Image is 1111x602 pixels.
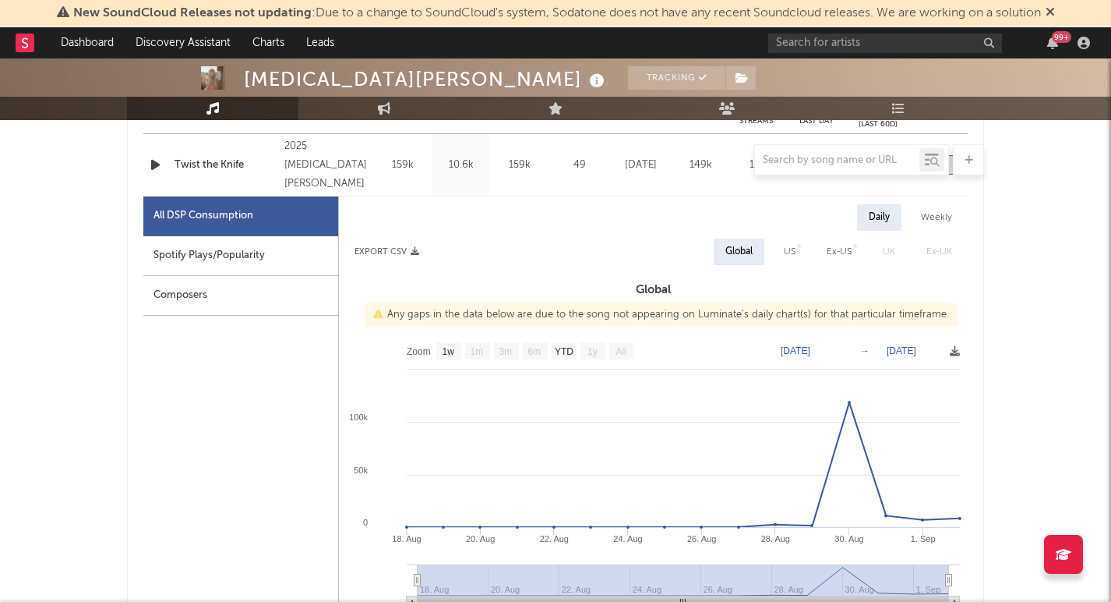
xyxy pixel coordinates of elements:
[349,413,368,422] text: 100k
[471,346,484,357] text: 1m
[73,7,1041,19] span: : Due to a change to SoundCloud's system, Sodatone does not have any recent Soundcloud releases. ...
[860,345,869,356] text: →
[761,534,790,544] text: 28. Aug
[1046,7,1055,19] span: Dismiss
[466,534,495,544] text: 20. Aug
[615,346,626,357] text: All
[363,518,368,527] text: 0
[499,346,513,357] text: 3m
[354,247,419,257] button: Export CSV
[392,534,421,544] text: 18. Aug
[354,466,368,475] text: 50k
[143,276,338,316] div: Composers
[781,345,810,356] text: [DATE]
[153,207,253,225] div: All DSP Consumption
[587,346,598,357] text: 1y
[911,534,936,544] text: 1. Sep
[50,27,125,58] a: Dashboard
[295,27,345,58] a: Leads
[909,204,964,231] div: Weekly
[784,243,795,261] div: US
[540,534,569,544] text: 22. Aug
[443,346,455,357] text: 1w
[528,346,541,357] text: 6m
[242,27,295,58] a: Charts
[244,66,608,92] div: [MEDICAL_DATA][PERSON_NAME]
[73,7,312,19] span: New SoundCloud Releases not updating
[768,34,1002,53] input: Search for artists
[755,154,919,167] input: Search by song name or URL
[365,303,957,327] div: Any gaps in the data below are due to the song not appearing on Luminate's daily chart(s) for tha...
[827,243,852,261] div: Ex-US
[613,534,642,544] text: 24. Aug
[687,534,716,544] text: 26. Aug
[1047,37,1058,49] button: 99+
[339,281,968,299] h3: Global
[725,243,753,261] div: Global
[125,27,242,58] a: Discovery Assistant
[857,204,901,231] div: Daily
[407,346,431,357] text: Zoom
[1052,31,1071,43] div: 99 +
[834,534,863,544] text: 30. Aug
[887,345,916,356] text: [DATE]
[555,346,573,357] text: YTD
[143,236,338,276] div: Spotify Plays/Popularity
[628,66,725,90] button: Tracking
[284,137,369,193] div: 2025 [MEDICAL_DATA][PERSON_NAME]
[143,197,338,236] div: All DSP Consumption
